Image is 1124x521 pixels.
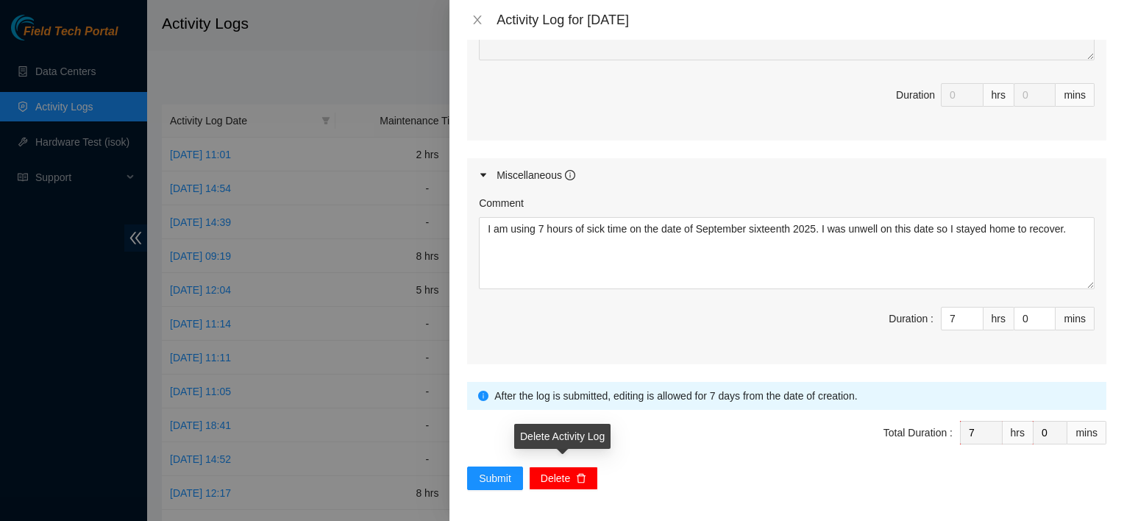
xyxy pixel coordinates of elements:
[479,470,511,486] span: Submit
[565,170,575,180] span: info-circle
[529,467,598,490] button: Deletedelete
[983,83,1014,107] div: hrs
[983,307,1014,330] div: hrs
[497,12,1106,28] div: Activity Log for [DATE]
[1056,83,1095,107] div: mins
[1067,421,1106,444] div: mins
[896,87,935,103] div: Duration
[467,467,523,490] button: Submit
[479,195,524,211] label: Comment
[576,473,586,485] span: delete
[541,470,570,486] span: Delete
[514,424,611,449] div: Delete Activity Log
[467,158,1106,192] div: Miscellaneous info-circle
[467,13,488,27] button: Close
[497,167,575,183] div: Miscellaneous
[1056,307,1095,330] div: mins
[1003,421,1034,444] div: hrs
[494,388,1095,404] div: After the log is submitted, editing is allowed for 7 days from the date of creation.
[478,391,488,401] span: info-circle
[883,425,953,441] div: Total Duration :
[889,311,933,327] div: Duration :
[479,217,1095,289] textarea: Comment
[479,171,488,180] span: caret-right
[472,14,483,26] span: close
